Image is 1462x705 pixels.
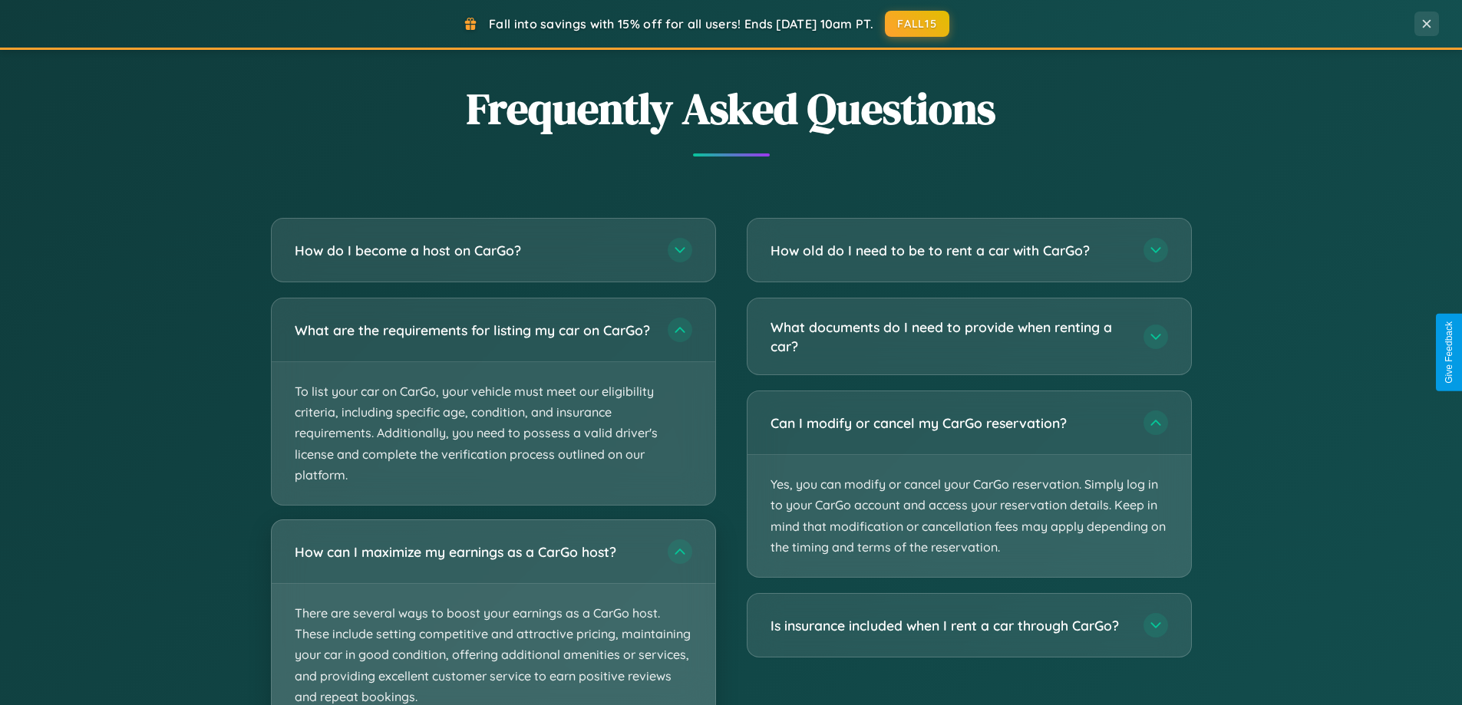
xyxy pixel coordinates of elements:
h3: How can I maximize my earnings as a CarGo host? [295,542,652,562]
button: FALL15 [885,11,949,37]
div: Give Feedback [1444,321,1454,384]
h3: What are the requirements for listing my car on CarGo? [295,321,652,340]
h2: Frequently Asked Questions [271,79,1192,138]
p: Yes, you can modify or cancel your CarGo reservation. Simply log in to your CarGo account and acc... [748,455,1191,577]
h3: How old do I need to be to rent a car with CarGo? [771,241,1128,260]
p: To list your car on CarGo, your vehicle must meet our eligibility criteria, including specific ag... [272,362,715,505]
h3: What documents do I need to provide when renting a car? [771,318,1128,355]
h3: How do I become a host on CarGo? [295,241,652,260]
h3: Can I modify or cancel my CarGo reservation? [771,413,1128,433]
h3: Is insurance included when I rent a car through CarGo? [771,616,1128,635]
span: Fall into savings with 15% off for all users! Ends [DATE] 10am PT. [489,16,873,31]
